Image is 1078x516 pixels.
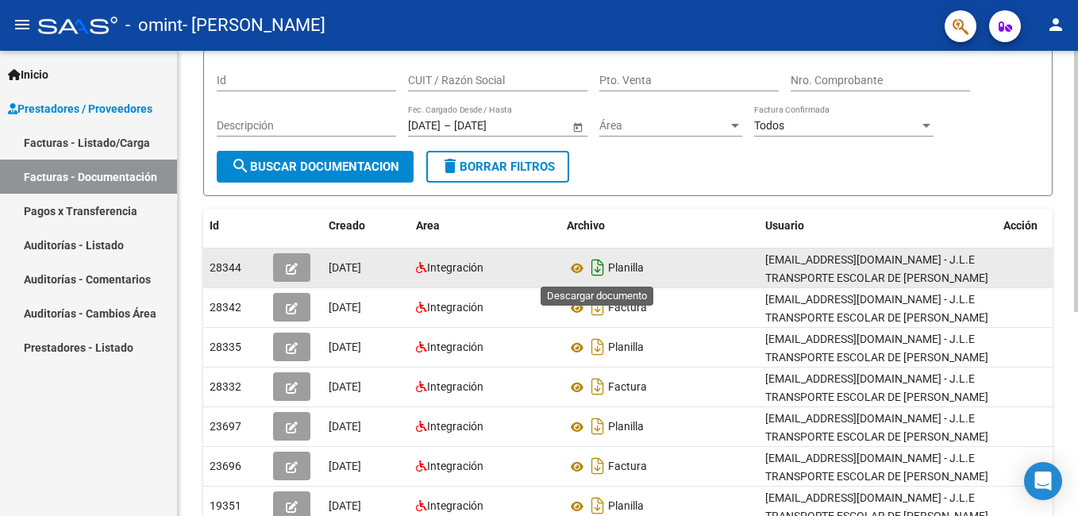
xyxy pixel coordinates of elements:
[567,219,605,232] span: Archivo
[1003,219,1038,232] span: Acción
[587,453,608,479] i: Descargar documento
[765,372,988,403] span: [EMAIL_ADDRESS][DOMAIN_NAME] - J.L.E TRANSPORTE ESCOLAR DE [PERSON_NAME]
[231,156,250,175] mat-icon: search
[441,156,460,175] mat-icon: delete
[329,499,361,512] span: [DATE]
[1024,462,1062,500] div: Open Intercom Messenger
[587,255,608,280] i: Descargar documento
[210,420,241,433] span: 23697
[599,119,728,133] span: Área
[560,209,759,243] datatable-header-cell: Archivo
[427,420,483,433] span: Integración
[329,420,361,433] span: [DATE]
[608,262,644,275] span: Planilla
[427,261,483,274] span: Integración
[329,219,365,232] span: Creado
[441,160,555,174] span: Borrar Filtros
[203,209,267,243] datatable-header-cell: Id
[765,293,988,324] span: [EMAIL_ADDRESS][DOMAIN_NAME] - J.L.E TRANSPORTE ESCOLAR DE [PERSON_NAME]
[210,499,241,512] span: 19351
[444,119,451,133] span: –
[329,301,361,314] span: [DATE]
[587,295,608,320] i: Descargar documento
[569,118,586,135] button: Open calendar
[427,499,483,512] span: Integración
[608,381,647,394] span: Factura
[765,253,988,284] span: [EMAIL_ADDRESS][DOMAIN_NAME] - J.L.E TRANSPORTE ESCOLAR DE [PERSON_NAME]
[765,219,804,232] span: Usuario
[217,151,414,183] button: Buscar Documentacion
[210,219,219,232] span: Id
[454,119,532,133] input: Fecha fin
[1046,15,1065,34] mat-icon: person
[410,209,560,243] datatable-header-cell: Area
[8,100,152,117] span: Prestadores / Proveedores
[754,119,784,132] span: Todos
[329,380,361,393] span: [DATE]
[427,301,483,314] span: Integración
[759,209,997,243] datatable-header-cell: Usuario
[608,421,644,433] span: Planilla
[587,414,608,439] i: Descargar documento
[329,341,361,353] span: [DATE]
[231,160,399,174] span: Buscar Documentacion
[210,460,241,472] span: 23696
[587,374,608,399] i: Descargar documento
[765,452,988,483] span: [EMAIL_ADDRESS][DOMAIN_NAME] - J.L.E TRANSPORTE ESCOLAR DE [PERSON_NAME]
[322,209,410,243] datatable-header-cell: Creado
[608,500,644,513] span: Planilla
[13,15,32,34] mat-icon: menu
[765,333,988,364] span: [EMAIL_ADDRESS][DOMAIN_NAME] - J.L.E TRANSPORTE ESCOLAR DE [PERSON_NAME]
[408,119,441,133] input: Fecha inicio
[426,151,569,183] button: Borrar Filtros
[608,302,647,314] span: Factura
[587,334,608,360] i: Descargar documento
[183,8,325,43] span: - [PERSON_NAME]
[210,261,241,274] span: 28344
[427,380,483,393] span: Integración
[997,209,1076,243] datatable-header-cell: Acción
[329,460,361,472] span: [DATE]
[608,460,647,473] span: Factura
[125,8,183,43] span: - omint
[427,460,483,472] span: Integración
[427,341,483,353] span: Integración
[210,380,241,393] span: 28332
[210,301,241,314] span: 28342
[8,66,48,83] span: Inicio
[329,261,361,274] span: [DATE]
[210,341,241,353] span: 28335
[416,219,440,232] span: Area
[765,412,988,443] span: [EMAIL_ADDRESS][DOMAIN_NAME] - J.L.E TRANSPORTE ESCOLAR DE [PERSON_NAME]
[608,341,644,354] span: Planilla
